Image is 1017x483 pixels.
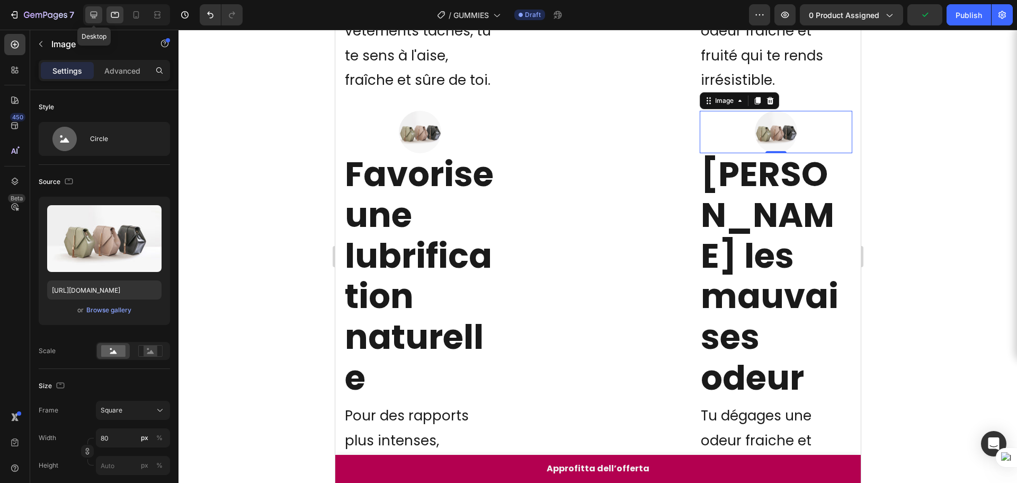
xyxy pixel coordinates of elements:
[138,459,151,472] button: %
[365,374,516,473] p: Tu dégages une odeur fraiche et fruité qui te rends irrésistible
[809,10,879,21] span: 0 product assigned
[39,461,58,470] label: Height
[453,10,489,21] span: GUMMIES
[86,305,132,315] button: Browse gallery
[47,205,162,272] img: preview-image
[420,81,462,124] img: image_demo.jpg
[153,459,166,472] button: px
[47,280,162,300] input: https://example.com/image.jpg
[156,461,163,470] div: %
[8,124,161,370] h2: Rich Text Editor. Editing area: main
[8,194,25,203] div: Beta
[364,124,517,370] h2: [PERSON_NAME] les mauvaises odeur
[39,433,56,443] label: Width
[156,433,163,443] div: %
[947,4,991,25] button: Publish
[77,304,84,317] span: or
[10,113,25,121] div: 450
[956,10,982,21] div: Publish
[525,10,541,20] span: Draft
[39,102,54,112] div: Style
[10,374,160,473] p: Pour des rapports plus intenses, agréables et sans douleur.
[153,432,166,444] button: px
[449,10,451,21] span: /
[104,65,140,76] p: Advanced
[39,379,67,393] div: Size
[335,30,861,483] iframe: Design area
[378,66,400,76] div: Image
[981,431,1006,456] div: Open Intercom Messenger
[90,127,155,151] div: Circle
[69,8,74,21] p: 7
[8,373,161,474] div: Rich Text Editor. Editing area: main
[39,406,58,415] label: Frame
[51,38,141,50] p: Image
[141,461,148,470] div: px
[800,4,903,25] button: 0 product assigned
[64,81,106,124] img: image_demo.jpg
[39,175,75,189] div: Source
[4,4,79,25] button: 7
[10,125,160,369] p: Favorise une lubrification naturelle
[101,406,122,415] span: Square
[96,401,170,420] button: Square
[96,456,170,475] input: px%
[200,4,243,25] div: Undo/Redo
[52,65,82,76] p: Settings
[39,346,56,356] div: Scale
[141,433,148,443] div: px
[138,432,151,444] button: %
[96,428,170,447] input: px%
[86,305,131,315] div: Browse gallery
